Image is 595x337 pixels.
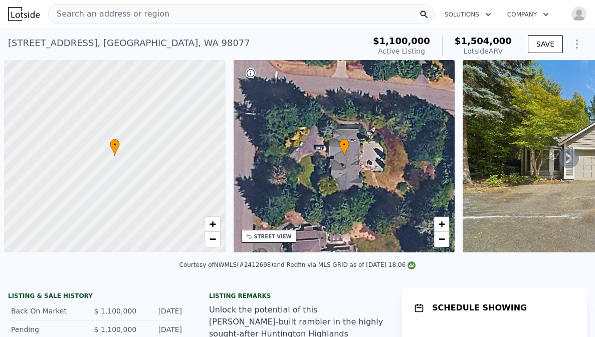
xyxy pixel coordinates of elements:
[339,140,349,149] span: •
[528,35,563,53] button: SAVE
[455,46,512,56] div: Lotside ARV
[11,306,86,316] div: Back On Market
[209,233,216,245] span: −
[209,218,216,230] span: +
[437,6,499,24] button: Solutions
[373,36,430,46] span: $1,100,000
[110,139,120,156] div: •
[209,292,386,300] div: Listing remarks
[94,307,137,315] span: $ 1,100,000
[205,232,220,247] a: Zoom out
[571,6,587,22] img: avatar
[455,36,512,46] span: $1,504,000
[179,261,416,268] div: Courtesy of NWMLS (#2412698) and Redfin via MLS GRID as of [DATE] 18:06
[94,325,137,333] span: $ 1,100,000
[8,7,40,21] img: Lotside
[434,232,449,247] a: Zoom out
[439,233,445,245] span: −
[567,34,587,54] button: Show Options
[8,292,185,302] div: LISTING & SALE HISTORY
[254,233,292,240] div: STREET VIEW
[110,140,120,149] span: •
[144,306,182,316] div: [DATE]
[8,36,250,50] div: [STREET_ADDRESS] , [GEOGRAPHIC_DATA] , WA 98077
[434,217,449,232] a: Zoom in
[408,261,416,269] img: NWMLS Logo
[432,302,527,314] h1: SCHEDULE SHOWING
[439,218,445,230] span: +
[499,6,557,24] button: Company
[205,217,220,232] a: Zoom in
[378,47,425,55] span: Active Listing
[144,324,182,334] div: [DATE]
[49,8,169,20] span: Search an address or region
[339,139,349,156] div: •
[11,324,86,334] div: Pending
